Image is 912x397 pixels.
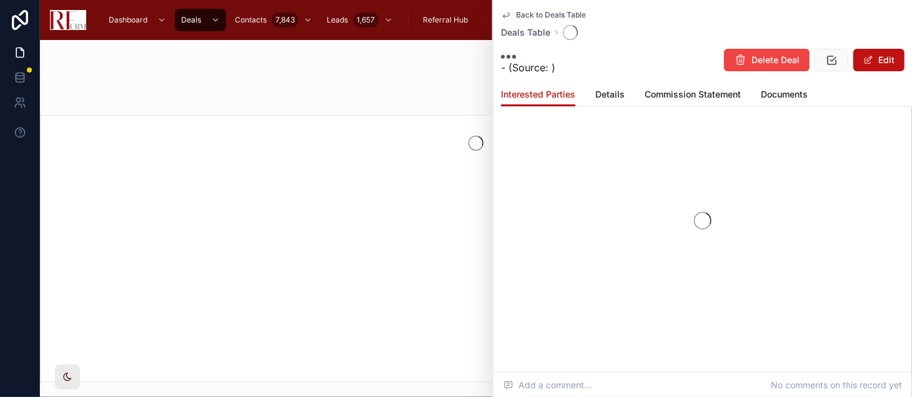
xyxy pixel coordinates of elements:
[175,9,226,31] a: Deals
[595,83,625,108] a: Details
[424,15,468,25] span: Referral Hub
[327,15,349,25] span: Leads
[235,15,267,25] span: Contacts
[417,9,477,31] a: Referral Hub
[595,88,625,101] span: Details
[501,60,555,75] span: - (Source: )
[229,9,319,31] a: Contacts7,843
[724,49,810,71] button: Delete Deal
[501,10,586,20] a: Back to Deals Table
[321,9,399,31] a: Leads1,657
[761,88,808,101] span: Documents
[354,13,379,28] div: 1,657
[181,15,201,25] span: Deals
[645,83,741,108] a: Commission Statement
[853,49,905,71] button: Edit
[501,83,575,107] a: Interested Parties
[751,54,800,66] span: Delete Deal
[272,13,299,28] div: 7,843
[645,88,741,101] span: Commission Statement
[516,10,586,20] span: Back to Deals Table
[501,88,575,101] span: Interested Parties
[771,379,902,391] span: No comments on this record yet
[109,15,147,25] span: Dashboard
[761,83,808,108] a: Documents
[503,379,592,391] span: Add a comment...
[96,6,862,34] div: scrollable content
[501,26,550,39] a: Deals Table
[50,10,86,30] img: App logo
[102,9,172,31] a: Dashboard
